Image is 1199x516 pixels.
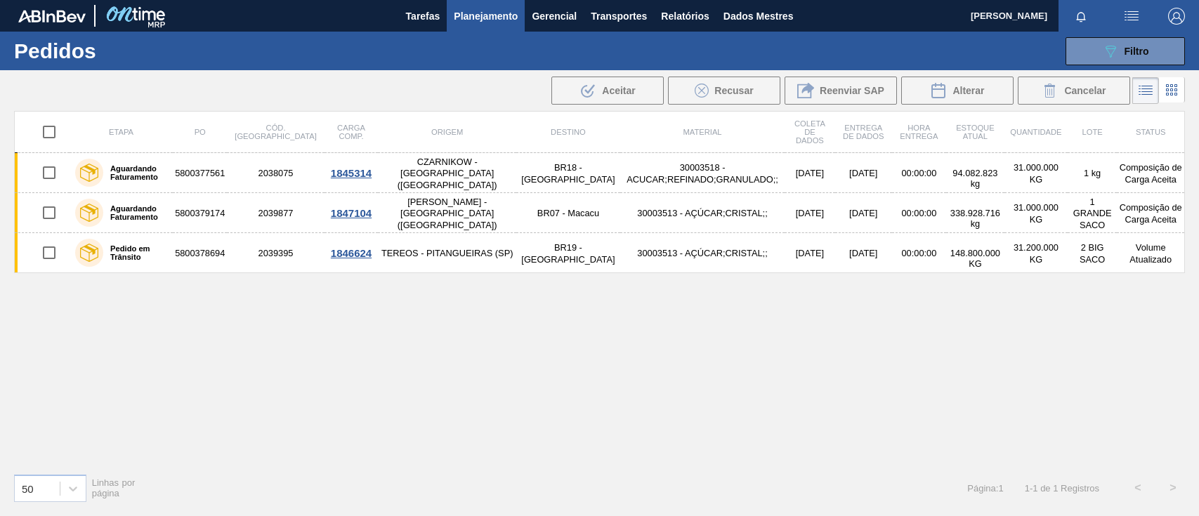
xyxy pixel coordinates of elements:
[714,85,753,96] font: Recusar
[15,233,1185,273] a: Pedido em Trânsito58003786942039395TEREOS - PITANGUEIRAS (SP)BR19 - [GEOGRAPHIC_DATA]30003513 - A...
[258,208,294,218] font: 2039877
[661,11,709,22] font: Relatórios
[431,128,463,136] font: Origem
[398,157,497,190] font: CZARNIKOW - [GEOGRAPHIC_DATA] ([GEOGRAPHIC_DATA])
[1082,128,1103,136] font: Lote
[1073,197,1112,230] font: 1 GRANDE SACO
[195,128,206,136] font: PO
[627,162,778,185] font: 30003518 - ACUCAR;REFINADO;GRANULADO;;
[381,248,513,258] font: TEREOS - PITANGUEIRAS (SP)
[1123,8,1140,25] img: ações do usuário
[1120,162,1182,185] font: Composição de Carga Aceita
[843,124,884,140] font: Entrega de dados
[637,208,767,218] font: 30003513 - AÇÚCAR;CRISTAL;;
[110,204,158,221] font: Aguardando Faturamento
[1125,46,1149,57] font: Filtro
[956,124,995,140] font: Estoque atual
[1010,128,1061,136] font: Quantidade
[1061,483,1099,494] font: Registros
[1120,202,1182,225] font: Composição de Carga Aceita
[109,128,133,136] font: Etapa
[950,248,1000,269] font: 148.800.000 KG
[602,85,635,96] font: Aceitar
[454,11,518,22] font: Planejamento
[406,11,440,22] font: Tarefas
[901,77,1014,105] button: Alterar
[950,208,1000,229] font: 338.928.716 kg
[796,168,824,178] font: [DATE]
[14,39,96,62] font: Pedidos
[971,11,1047,21] font: [PERSON_NAME]
[952,85,984,96] font: Alterar
[521,242,615,265] font: BR19 - [GEOGRAPHIC_DATA]
[1014,162,1059,185] font: 31.000.000 KG
[175,248,225,258] font: 5800378694
[967,483,995,494] font: Página
[532,11,577,22] font: Gerencial
[1053,483,1058,494] font: 1
[337,124,365,140] font: Carga Comp.
[1129,242,1172,265] font: Volume Atualizado
[1064,85,1106,96] font: Cancelar
[901,208,936,218] font: 00:00:00
[551,128,586,136] font: Destino
[235,124,316,140] font: Cód. [GEOGRAPHIC_DATA]
[521,162,615,185] font: BR18 - [GEOGRAPHIC_DATA]
[1033,483,1037,494] font: 1
[1025,483,1030,494] font: 1
[901,248,936,258] font: 00:00:00
[996,483,999,494] font: :
[796,248,824,258] font: [DATE]
[15,193,1185,233] a: Aguardando Faturamento58003791742039877[PERSON_NAME] - [GEOGRAPHIC_DATA] ([GEOGRAPHIC_DATA])BR07 ...
[258,248,294,258] font: 2039395
[1159,77,1185,104] div: Visão em Cartões
[1030,483,1033,494] font: -
[849,168,877,178] font: [DATE]
[849,208,877,218] font: [DATE]
[1040,483,1050,494] font: de
[900,124,938,140] font: Hora Entrega
[683,128,721,136] font: Material
[175,168,225,178] font: 5800377561
[785,77,897,105] div: Reenviar SAP
[1169,482,1176,494] font: >
[1080,242,1105,265] font: 2 BIG SACO
[1132,77,1159,104] div: Visão em Lista
[1084,168,1101,178] font: 1 kg
[1018,77,1130,105] div: Cancelar Pedidos em Massa
[1014,242,1059,265] font: 31.200.000 KG
[22,482,34,494] font: 50
[331,247,372,259] font: 1846624
[820,85,884,96] font: Reenviar SAP
[258,168,294,178] font: 2038075
[15,153,1185,193] a: Aguardando Faturamento58003775612038075CZARNIKOW - [GEOGRAPHIC_DATA] ([GEOGRAPHIC_DATA])BR18 - [G...
[794,119,825,145] font: Coleta de dados
[1014,202,1059,225] font: 31.000.000 KG
[637,248,767,258] font: 30003513 - AÇÚCAR;CRISTAL;;
[998,483,1003,494] font: 1
[1136,128,1165,136] font: Status
[1018,77,1130,105] button: Cancelar
[1059,6,1103,26] button: Notificações
[1134,482,1141,494] font: <
[952,168,997,189] font: 94.082.823 kg
[398,197,497,230] font: [PERSON_NAME] - [GEOGRAPHIC_DATA] ([GEOGRAPHIC_DATA])
[537,208,599,218] font: BR07 - Macacu
[1155,470,1191,505] button: >
[551,77,664,105] div: Aceitar
[1066,37,1185,65] button: Filtro
[175,208,225,218] font: 5800379174
[668,77,780,105] div: Recusar
[18,10,86,22] img: TNhmsLtSVTkK8tSr43FrP2fwEKptu5GPRR3wAAAABJRU5ErkJggg==
[110,164,158,181] font: Aguardando Faturamento
[92,477,136,498] font: Linhas por página
[1168,8,1185,25] img: Sair
[591,11,647,22] font: Transportes
[849,248,877,258] font: [DATE]
[331,207,372,219] font: 1847104
[901,77,1014,105] div: Alterar Pedido
[901,168,936,178] font: 00:00:00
